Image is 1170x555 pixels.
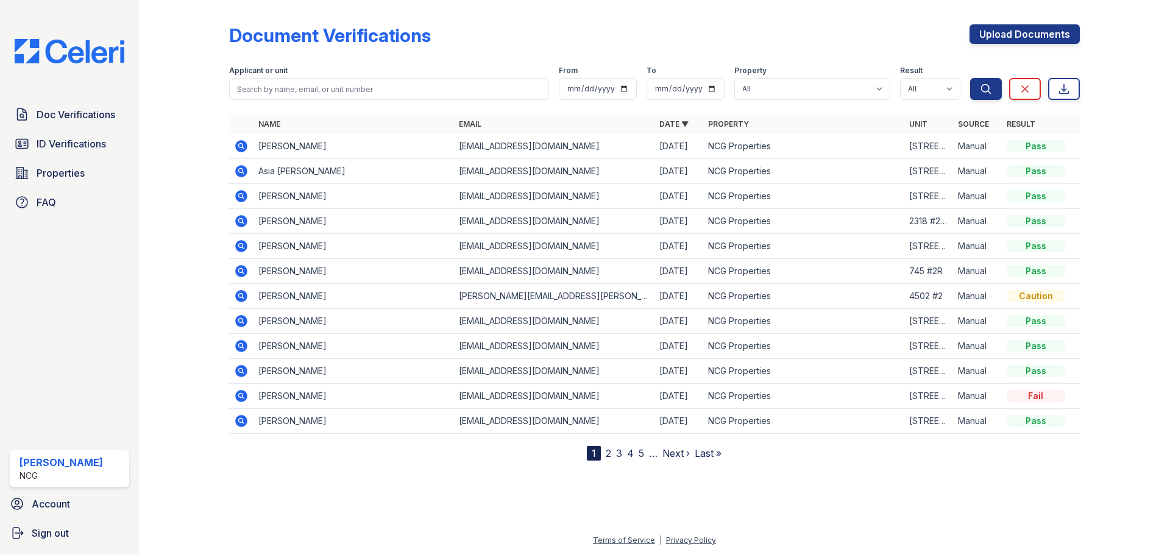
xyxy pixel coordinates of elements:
[229,66,288,76] label: Applicant or unit
[654,409,703,434] td: [DATE]
[454,159,654,184] td: [EMAIL_ADDRESS][DOMAIN_NAME]
[703,209,904,234] td: NCG Properties
[37,136,106,151] span: ID Verifications
[1007,165,1065,177] div: Pass
[454,384,654,409] td: [EMAIL_ADDRESS][DOMAIN_NAME]
[659,119,689,129] a: Date ▼
[708,119,749,129] a: Property
[666,536,716,545] a: Privacy Policy
[654,334,703,359] td: [DATE]
[953,159,1002,184] td: Manual
[654,184,703,209] td: [DATE]
[253,334,454,359] td: [PERSON_NAME]
[454,184,654,209] td: [EMAIL_ADDRESS][DOMAIN_NAME]
[953,284,1002,309] td: Manual
[953,259,1002,284] td: Manual
[454,259,654,284] td: [EMAIL_ADDRESS][DOMAIN_NAME]
[904,209,953,234] td: 2318 #203
[953,309,1002,334] td: Manual
[454,234,654,259] td: [EMAIL_ADDRESS][DOMAIN_NAME]
[37,195,56,210] span: FAQ
[454,334,654,359] td: [EMAIL_ADDRESS][DOMAIN_NAME]
[703,309,904,334] td: NCG Properties
[1007,265,1065,277] div: Pass
[654,309,703,334] td: [DATE]
[970,24,1080,44] a: Upload Documents
[1007,290,1065,302] div: Caution
[703,259,904,284] td: NCG Properties
[253,259,454,284] td: [PERSON_NAME]
[649,446,658,461] span: …
[1007,240,1065,252] div: Pass
[904,284,953,309] td: 4502 #2
[662,447,690,459] a: Next ›
[703,334,904,359] td: NCG Properties
[953,359,1002,384] td: Manual
[904,334,953,359] td: [STREET_ADDRESS]
[904,159,953,184] td: [STREET_ADDRESS][PERSON_NAME]
[32,497,70,511] span: Account
[253,134,454,159] td: [PERSON_NAME]
[454,209,654,234] td: [EMAIL_ADDRESS][DOMAIN_NAME]
[454,409,654,434] td: [EMAIL_ADDRESS][DOMAIN_NAME]
[32,526,69,540] span: Sign out
[593,536,655,545] a: Terms of Service
[654,234,703,259] td: [DATE]
[459,119,481,129] a: Email
[253,309,454,334] td: [PERSON_NAME]
[703,234,904,259] td: NCG Properties
[953,134,1002,159] td: Manual
[659,536,662,545] div: |
[734,66,767,76] label: Property
[953,409,1002,434] td: Manual
[253,284,454,309] td: [PERSON_NAME]
[953,209,1002,234] td: Manual
[909,119,927,129] a: Unit
[654,284,703,309] td: [DATE]
[695,447,721,459] a: Last »
[253,159,454,184] td: Asia [PERSON_NAME]
[654,159,703,184] td: [DATE]
[253,234,454,259] td: [PERSON_NAME]
[454,309,654,334] td: [EMAIL_ADDRESS][DOMAIN_NAME]
[654,384,703,409] td: [DATE]
[1007,140,1065,152] div: Pass
[904,359,953,384] td: [STREET_ADDRESS]
[37,107,115,122] span: Doc Verifications
[559,66,578,76] label: From
[253,184,454,209] td: [PERSON_NAME]
[258,119,280,129] a: Name
[703,359,904,384] td: NCG Properties
[953,184,1002,209] td: Manual
[1007,215,1065,227] div: Pass
[5,492,134,516] a: Account
[1007,119,1035,129] a: Result
[654,134,703,159] td: [DATE]
[703,409,904,434] td: NCG Properties
[19,470,103,482] div: NCG
[5,39,134,63] img: CE_Logo_Blue-a8612792a0a2168367f1c8372b55b34899dd931a85d93a1a3d3e32e68fde9ad4.png
[654,209,703,234] td: [DATE]
[1007,390,1065,402] div: Fail
[904,234,953,259] td: [STREET_ADDRESS][PERSON_NAME]
[639,447,644,459] a: 5
[616,447,622,459] a: 3
[454,284,654,309] td: [PERSON_NAME][EMAIL_ADDRESS][PERSON_NAME][DOMAIN_NAME]
[904,134,953,159] td: [STREET_ADDRESS][PERSON_NAME]
[900,66,923,76] label: Result
[647,66,656,76] label: To
[229,24,431,46] div: Document Verifications
[1007,365,1065,377] div: Pass
[654,259,703,284] td: [DATE]
[229,78,549,100] input: Search by name, email, or unit number
[253,359,454,384] td: [PERSON_NAME]
[253,384,454,409] td: [PERSON_NAME]
[1007,415,1065,427] div: Pass
[606,447,611,459] a: 2
[904,409,953,434] td: [STREET_ADDRESS]
[10,132,129,156] a: ID Verifications
[654,359,703,384] td: [DATE]
[904,309,953,334] td: [STREET_ADDRESS]
[958,119,989,129] a: Source
[1007,340,1065,352] div: Pass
